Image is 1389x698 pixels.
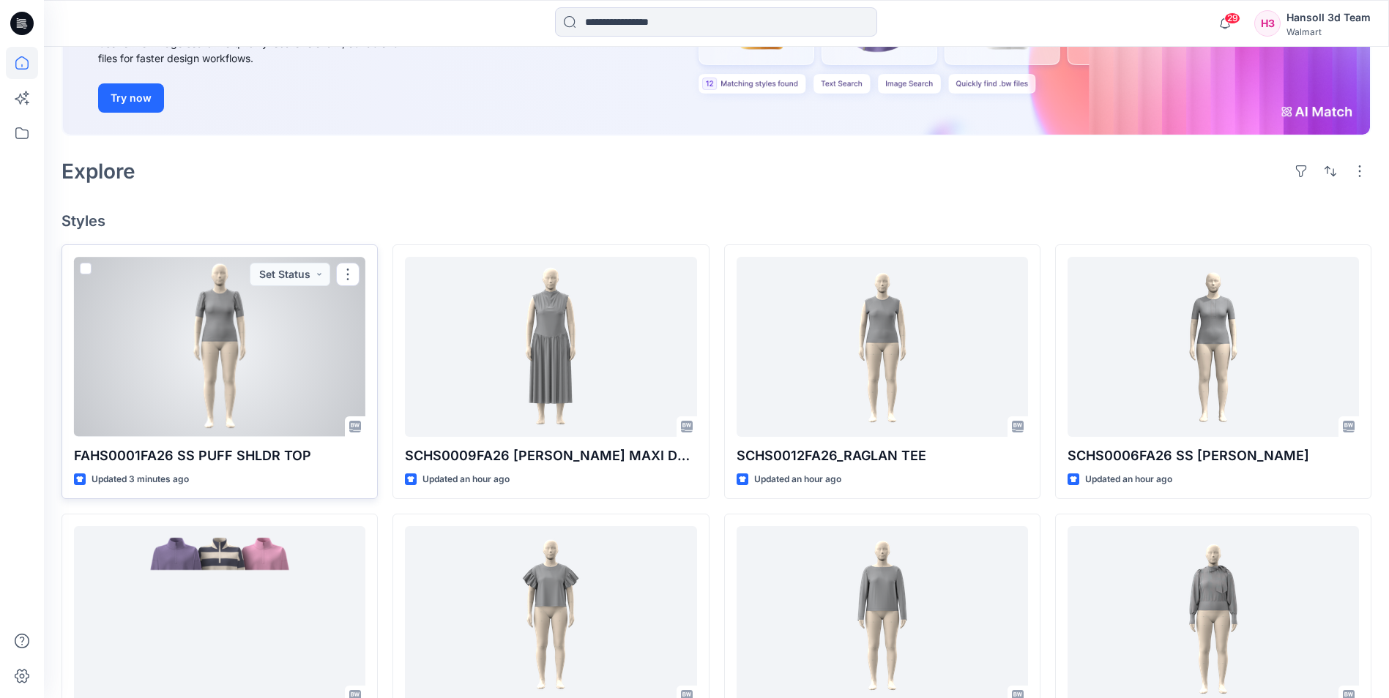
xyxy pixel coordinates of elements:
button: Try now [98,83,164,113]
a: SCHS0009FA26 MOCK NK MAXI DRESS [405,257,696,436]
div: Use text or image search to quickly locate relevant, editable .bw files for faster design workflows. [98,35,428,66]
p: Updated 3 minutes ago [92,472,189,487]
div: Hansoll 3d Team [1286,9,1371,26]
p: Updated an hour ago [422,472,510,487]
p: SCHS0006FA26 SS [PERSON_NAME] [1068,446,1359,466]
p: SCHS0009FA26 [PERSON_NAME] MAXI DRESS [405,446,696,466]
a: SCHS0006FA26 SS MIXY HENLEY [1068,257,1359,436]
p: FAHS0001FA26 SS PUFF SHLDR TOP [74,446,365,466]
span: 29 [1224,12,1240,24]
p: Updated an hour ago [1085,472,1172,487]
a: FAHS0001FA26 SS PUFF SHLDR TOP [74,257,365,436]
a: SCHS0012FA26_RAGLAN TEE [737,257,1028,436]
p: SCHS0012FA26_RAGLAN TEE [737,446,1028,466]
h4: Styles [62,212,1371,230]
div: Walmart [1286,26,1371,37]
div: H3 [1254,10,1281,37]
p: Updated an hour ago [754,472,841,487]
h2: Explore [62,160,135,183]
